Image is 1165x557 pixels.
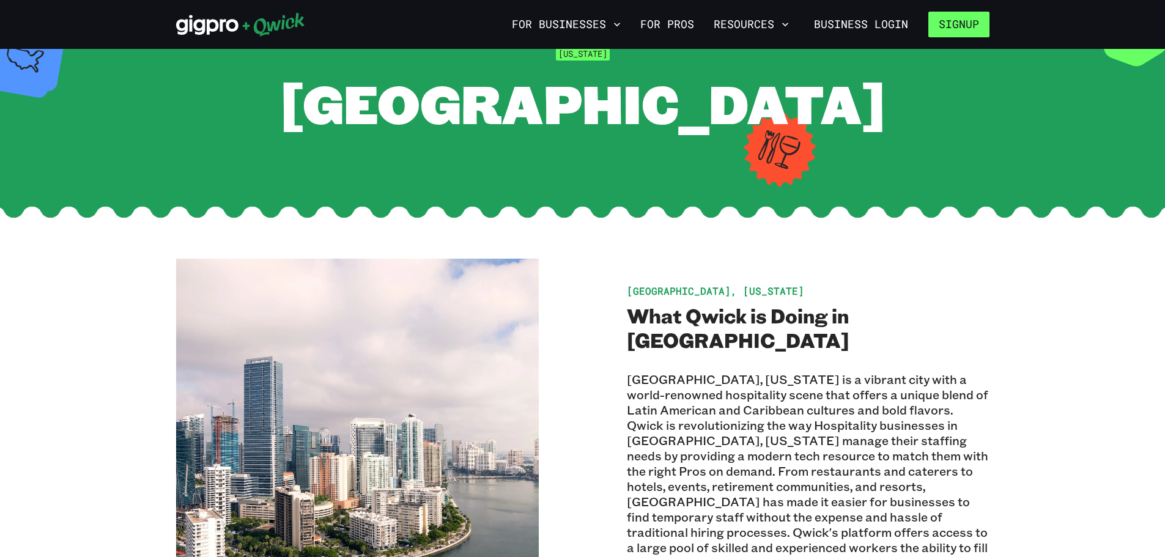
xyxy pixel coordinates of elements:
[556,46,610,61] span: [US_STATE]
[627,303,989,352] h2: What Qwick is Doing in [GEOGRAPHIC_DATA]
[280,68,886,138] span: [GEOGRAPHIC_DATA]
[635,14,699,35] a: For Pros
[627,284,804,297] span: [GEOGRAPHIC_DATA], [US_STATE]
[507,14,626,35] button: For Businesses
[928,12,989,37] button: Signup
[709,14,794,35] button: Resources
[804,12,919,37] a: Business Login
